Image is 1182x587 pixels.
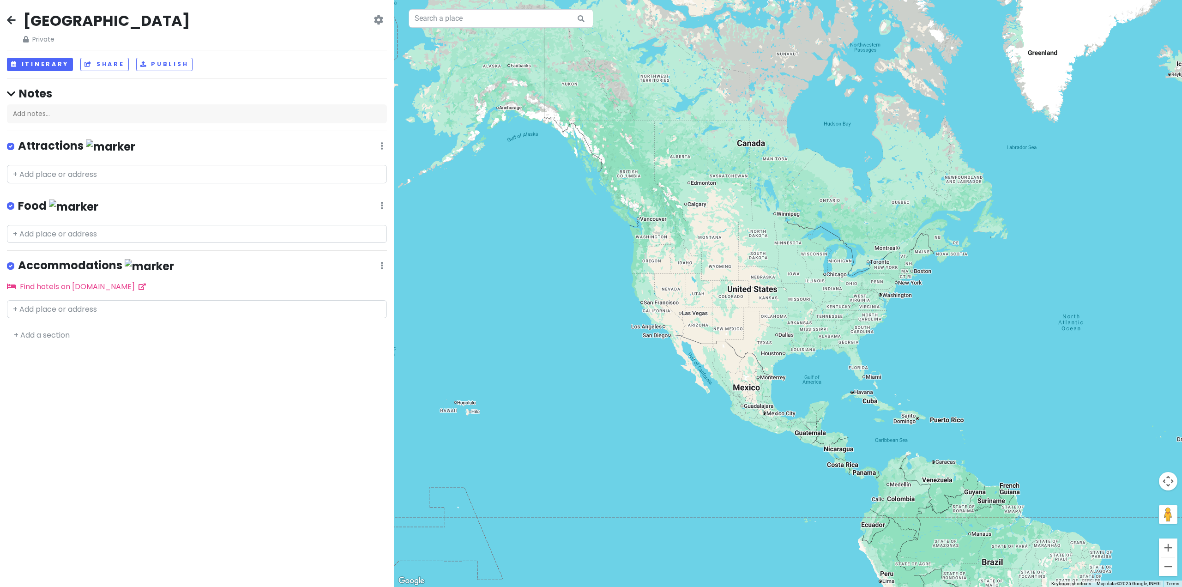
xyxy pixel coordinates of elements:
a: Find hotels on [DOMAIN_NAME] [7,281,146,292]
button: Drag Pegman onto the map to open Street View [1159,505,1177,524]
input: + Add place or address [7,300,387,319]
img: marker [125,259,174,273]
img: Google [396,575,427,587]
h2: [GEOGRAPHIC_DATA] [23,11,190,30]
button: Zoom in [1159,539,1177,557]
span: Private [23,34,190,44]
button: Share [80,58,128,71]
input: Search a place [409,9,593,28]
button: Itinerary [7,58,73,71]
button: Map camera controls [1159,472,1177,490]
h4: Notes [7,86,387,101]
h4: Accommodations [18,258,174,273]
button: Zoom out [1159,557,1177,576]
img: marker [86,139,135,154]
img: marker [49,200,98,214]
a: Terms (opens in new tab) [1166,581,1179,586]
div: Add notes... [7,104,387,124]
input: + Add place or address [7,225,387,243]
input: + Add place or address [7,165,387,183]
span: Map data ©2025 Google, INEGI [1097,581,1161,586]
a: Open this area in Google Maps (opens a new window) [396,575,427,587]
h4: Attractions [18,139,135,154]
a: + Add a section [14,330,70,340]
button: Keyboard shortcuts [1051,581,1091,587]
h4: Food [18,199,98,214]
button: Publish [136,58,193,71]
